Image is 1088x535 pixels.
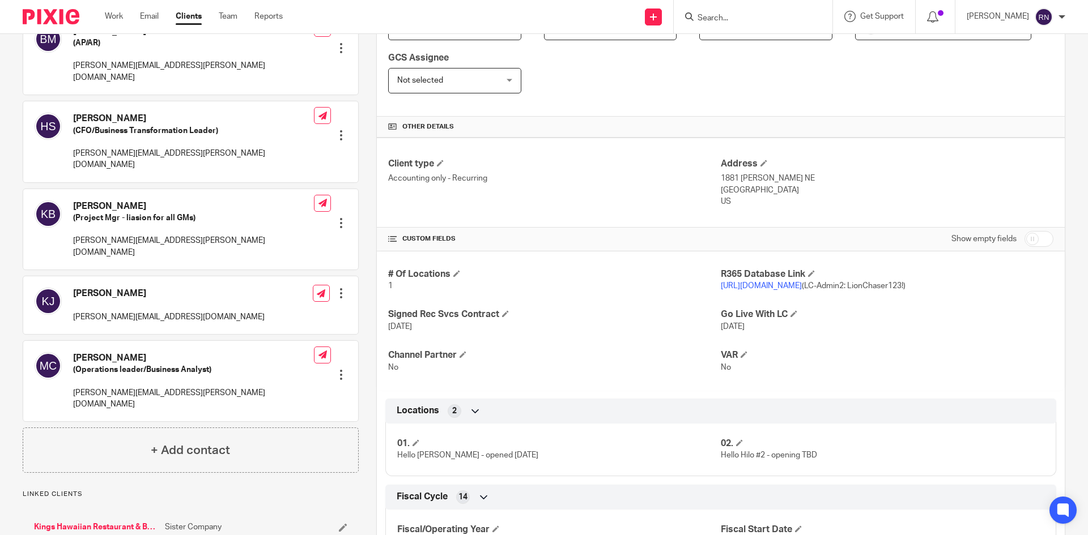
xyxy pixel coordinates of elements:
h4: Channel Partner [388,349,721,361]
a: Clients [176,11,202,22]
p: [PERSON_NAME][EMAIL_ADDRESS][PERSON_NAME][DOMAIN_NAME] [73,60,314,83]
h4: Client type [388,158,721,170]
h5: (AP/AR) [73,37,314,49]
span: Locations [397,405,439,417]
a: Email [140,11,159,22]
span: Sister Company [165,521,222,533]
span: [DATE] [388,323,412,331]
h5: (Project Mgr - liasion for all GMs) [73,212,314,224]
span: 1 [388,282,393,290]
h4: CUSTOM FIELDS [388,234,721,243]
img: Pixie [23,9,79,24]
h4: Go Live With LC [721,309,1053,320]
p: US [721,196,1053,207]
h4: 01. [397,438,721,450]
img: svg%3E [35,288,62,315]
img: svg%3E [35,25,62,53]
img: svg%3E [35,352,62,379]
img: svg%3E [35,200,62,228]
span: Hello Hilo #2 - opening TBD [721,451,817,459]
h4: [PERSON_NAME] [73,288,265,299]
h5: (CFO/Business Transformation Leader) [73,125,314,136]
h4: Signed Rec Svcs Contract [388,309,721,320]
h4: VAR [721,349,1053,361]
p: 1881 [PERSON_NAME] NE [721,173,1053,184]
span: Fiscal Cycle [397,491,448,503]
a: Work [105,11,123,22]
h4: R365 Database Link [721,268,1053,280]
h4: [PERSON_NAME] [73,200,314,212]
p: Accounting only - Recurring [388,173,721,184]
span: (LC-Admin2: LionChaser123!) [721,282,906,290]
span: GCS Assignee [388,53,449,62]
a: [URL][DOMAIN_NAME] [721,282,802,290]
h4: # Of Locations [388,268,721,280]
a: Reports [254,11,283,22]
p: [PERSON_NAME][EMAIL_ADDRESS][PERSON_NAME][DOMAIN_NAME] [73,148,314,171]
h4: Address [721,158,1053,170]
span: 14 [458,491,467,503]
h4: 02. [721,438,1044,450]
span: Other details [402,122,454,131]
a: Team [219,11,237,22]
p: [PERSON_NAME][EMAIL_ADDRESS][PERSON_NAME][DOMAIN_NAME] [73,235,314,258]
span: Hello [PERSON_NAME] - opened [DATE] [397,451,538,459]
span: No [388,363,398,371]
img: svg%3E [1035,8,1053,26]
p: [PERSON_NAME][EMAIL_ADDRESS][DOMAIN_NAME] [73,311,265,323]
h4: [PERSON_NAME] [73,352,314,364]
span: Get Support [860,12,904,20]
img: svg%3E [35,113,62,140]
h4: + Add contact [151,442,230,459]
a: Kings Hawaiian Restaurant & Bakery [34,521,159,533]
p: Linked clients [23,490,359,499]
label: Show empty fields [951,233,1017,245]
p: [PERSON_NAME] [967,11,1029,22]
p: [GEOGRAPHIC_DATA] [721,185,1053,196]
h4: [PERSON_NAME] [73,113,314,125]
span: Not selected [397,76,443,84]
span: No [721,363,731,371]
p: [PERSON_NAME][EMAIL_ADDRESS][PERSON_NAME][DOMAIN_NAME] [73,387,314,410]
span: [DATE] [721,323,745,331]
span: 2 [452,405,457,417]
input: Search [696,14,798,24]
h5: (Operations leader/Business Analyst) [73,364,314,375]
